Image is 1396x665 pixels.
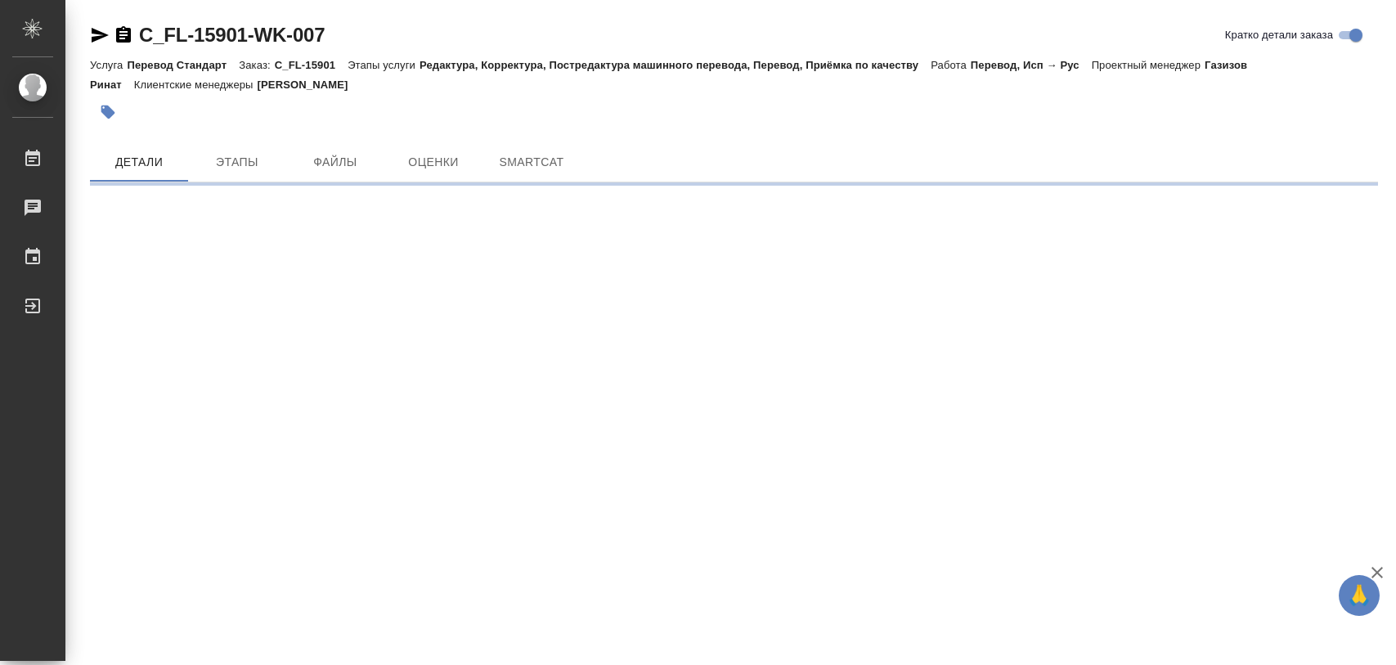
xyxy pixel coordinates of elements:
[971,59,1092,71] p: Перевод, Исп → Рус
[1339,575,1380,616] button: 🙏
[114,25,133,45] button: Скопировать ссылку
[90,59,127,71] p: Услуга
[100,152,178,173] span: Детали
[931,59,971,71] p: Работа
[134,79,258,91] p: Клиентские менеджеры
[1092,59,1205,71] p: Проектный менеджер
[394,152,473,173] span: Оценки
[90,25,110,45] button: Скопировать ссылку для ЯМессенджера
[139,24,325,46] a: C_FL-15901-WK-007
[492,152,571,173] span: SmartCat
[348,59,420,71] p: Этапы услуги
[1345,578,1373,613] span: 🙏
[127,59,239,71] p: Перевод Стандарт
[239,59,274,71] p: Заказ:
[258,79,361,91] p: [PERSON_NAME]
[198,152,276,173] span: Этапы
[1225,27,1333,43] span: Кратко детали заказа
[296,152,375,173] span: Файлы
[90,94,126,130] button: Добавить тэг
[275,59,348,71] p: C_FL-15901
[420,59,931,71] p: Редактура, Корректура, Постредактура машинного перевода, Перевод, Приёмка по качеству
